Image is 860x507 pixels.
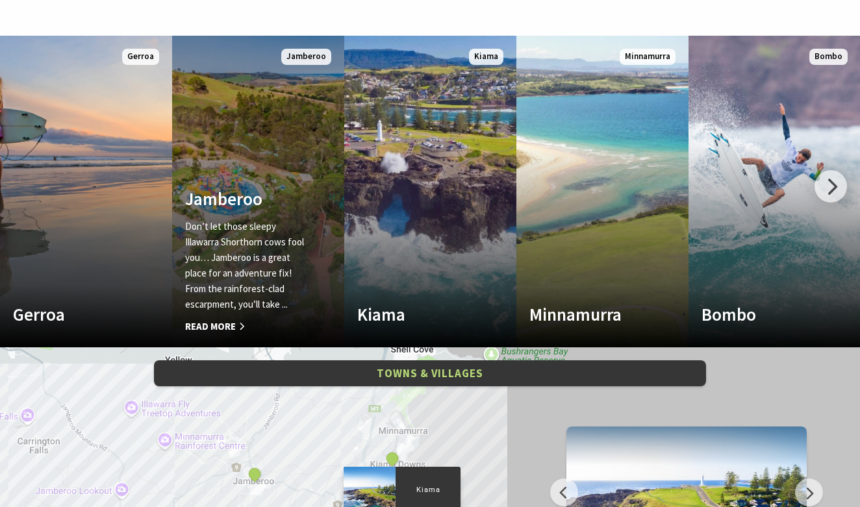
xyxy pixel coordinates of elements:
[185,319,305,334] span: Read More
[795,478,823,506] button: Next
[122,49,159,65] span: Gerroa
[385,450,401,467] button: See detail about Kiama Downs
[185,219,305,312] p: Don’t let those sleepy Illawarra Shorthorn cows fool you… Jamberoo is a great place for an advent...
[246,465,263,482] button: See detail about Jamberoo
[396,484,461,496] p: Kiama
[809,49,848,65] span: Bombo
[344,36,516,347] a: Kiama Kiama
[13,304,133,325] h4: Gerroa
[185,188,305,209] h4: Jamberoo
[529,304,650,325] h4: Minnamurra
[516,36,689,347] a: Another Image Used Minnamurra Minnamurra
[469,49,503,65] span: Kiama
[357,304,477,325] h4: Kiama
[620,49,676,65] span: Minnamurra
[550,478,578,506] button: Previous
[172,36,344,347] a: Jamberoo Don’t let those sleepy Illawarra Shorthorn cows fool you… Jamberoo is a great place for ...
[154,360,706,387] button: Towns & Villages
[281,49,331,65] span: Jamberoo
[702,304,822,325] h4: Bombo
